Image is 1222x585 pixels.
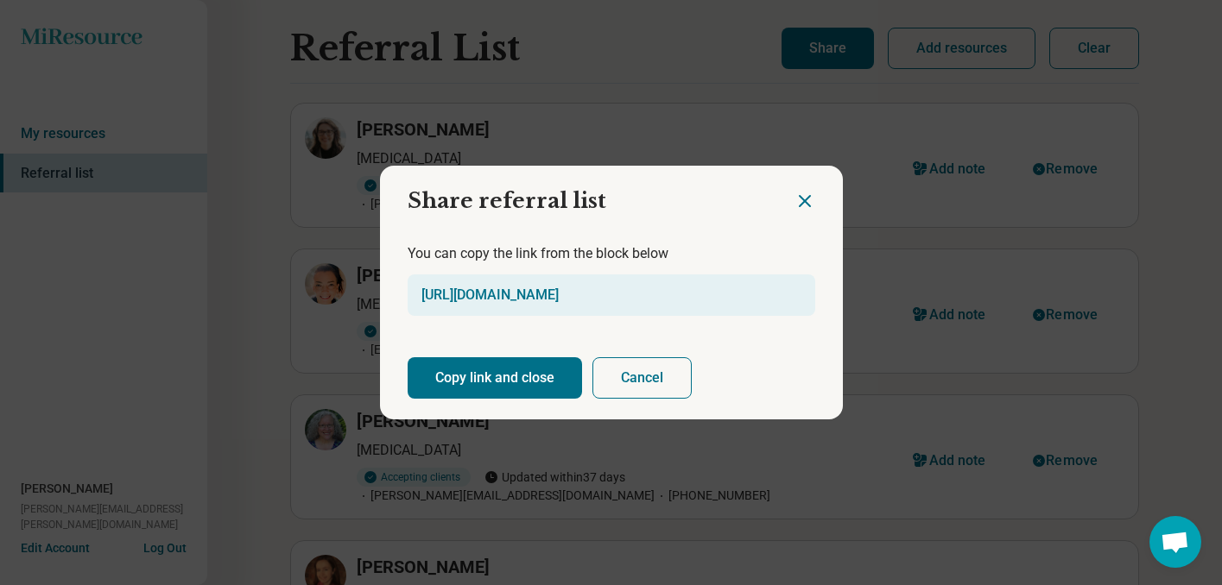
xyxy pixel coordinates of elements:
[795,191,815,211] button: Close dialog
[408,357,582,399] button: Copy link and close
[421,286,559,303] a: [URL][DOMAIN_NAME]
[592,357,692,399] button: Cancel
[408,243,815,264] p: You can copy the link from the block below
[380,166,795,223] h2: Share referral list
